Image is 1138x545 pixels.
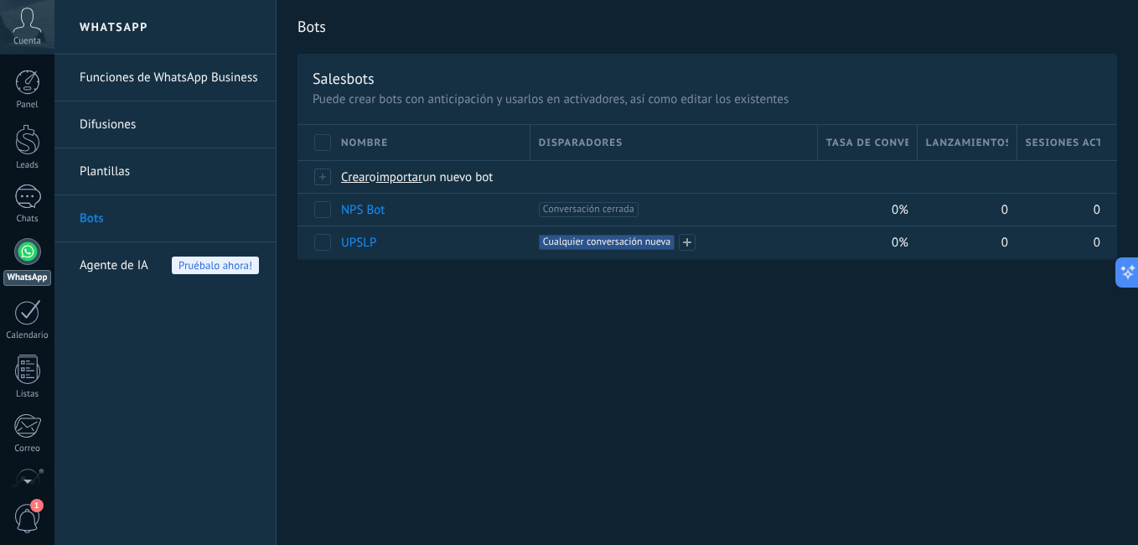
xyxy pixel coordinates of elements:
[1001,202,1008,218] span: 0
[539,235,675,250] span: Cualquier conversación nueva
[54,195,276,242] li: Bots
[1017,161,1100,193] div: Bots
[80,195,259,242] a: Bots
[818,226,909,258] div: 0%
[1001,235,1008,251] span: 0
[341,135,388,151] span: Nombre
[313,91,1102,107] p: Puede crear bots con anticipación y usarlos en activadores, así como editar los existentes
[172,257,259,274] span: Pruébalo ahora!
[3,160,52,171] div: Leads
[3,444,52,454] div: Correo
[539,202,639,217] span: Conversación cerrada
[341,169,370,185] span: Crear
[679,234,696,251] span: Editar
[80,101,259,148] a: Difusiones
[54,242,276,288] li: Agente de IA
[539,135,623,151] span: Disparadores
[892,235,908,251] span: 0%
[918,161,1009,193] div: Bots
[13,36,41,47] span: Cuenta
[313,69,375,88] div: Salesbots
[370,169,376,185] span: o
[918,226,1009,258] div: 0
[54,101,276,148] li: Difusiones
[3,100,52,111] div: Panel
[818,194,909,226] div: 0%
[3,389,52,400] div: Listas
[1017,226,1100,258] div: 0
[341,202,385,218] a: NPS Bot
[80,148,259,195] a: Plantillas
[3,330,52,341] div: Calendario
[54,148,276,195] li: Plantillas
[80,242,148,289] span: Agente de IA
[826,135,908,151] span: Tasa de conversión
[341,235,376,251] a: UPSLP
[3,270,51,286] div: WhatsApp
[1017,194,1100,226] div: 0
[376,169,423,185] span: importar
[30,499,44,512] span: 1
[1094,235,1100,251] span: 0
[892,202,908,218] span: 0%
[54,54,276,101] li: Funciones de WhatsApp Business
[80,242,259,289] a: Agente de IAPruébalo ahora!
[1094,202,1100,218] span: 0
[918,194,1009,226] div: 0
[3,214,52,225] div: Chats
[80,54,259,101] a: Funciones de WhatsApp Business
[422,169,493,185] span: un nuevo bot
[926,135,1008,151] span: Lanzamientos totales
[297,10,1117,44] h2: Bots
[1026,135,1100,151] span: Sesiones activas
